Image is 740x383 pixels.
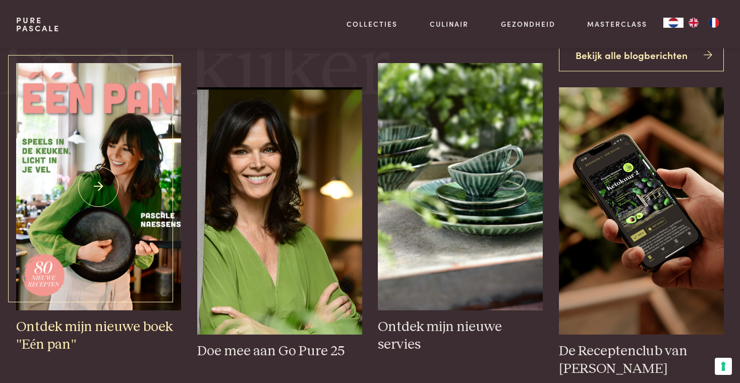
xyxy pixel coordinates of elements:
a: groen_servies_23 Ontdek mijn nieuwe servies [378,63,543,353]
a: FR [704,18,724,28]
a: Culinair [430,19,469,29]
h3: Ontdek mijn nieuwe servies [378,318,543,353]
a: iPhone Mockup 15 De Receptenclub van [PERSON_NAME] [559,87,724,377]
img: iPhone Mockup 15 [559,87,724,335]
a: Masterclass [587,19,647,29]
a: PurePascale [16,16,60,32]
h3: Doe mee aan Go Pure 25 [197,343,362,360]
img: één pan - voorbeeldcover [16,63,181,310]
a: Gezondheid [501,19,555,29]
div: Language [663,18,684,28]
a: Collecties [347,19,397,29]
button: Uw voorkeuren voor toestemming voor trackingtechnologieën [715,358,732,375]
ul: Language list [684,18,724,28]
h3: De Receptenclub van [PERSON_NAME] [559,343,724,377]
img: groen_servies_23 [378,63,543,310]
aside: Language selected: Nederlands [663,18,724,28]
h3: Ontdek mijn nieuwe boek "Eén pan" [16,318,181,353]
a: EN [684,18,704,28]
a: één pan - voorbeeldcover Ontdek mijn nieuwe boek "Eén pan" [16,63,181,353]
img: pascale_foto [197,87,362,335]
a: NL [663,18,684,28]
a: pascale_foto Doe mee aan Go Pure 25 [197,87,362,360]
a: Bekijk alle blogberichten [559,39,724,71]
